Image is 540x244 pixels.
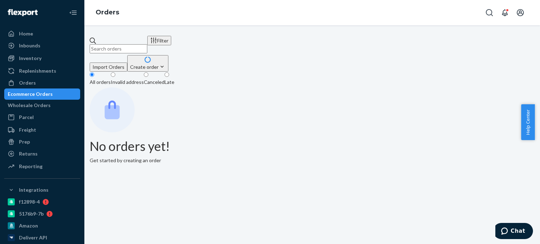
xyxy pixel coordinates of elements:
div: Inbounds [19,42,40,49]
div: 5176b9-7b [19,210,44,217]
a: Home [4,28,80,39]
img: Empty list [90,87,135,132]
div: Orders [19,79,36,86]
input: Late [165,72,169,77]
input: Canceled [144,72,148,77]
h1: No orders yet! [90,139,535,153]
a: Deliverr API [4,232,80,243]
a: Ecommerce Orders [4,88,80,100]
div: Prep [19,138,30,145]
button: Close Navigation [66,6,80,20]
div: Canceled [144,79,165,86]
a: Returns [4,148,80,159]
div: Deliverr API [19,234,47,241]
div: Integrations [19,186,49,193]
button: Open notifications [498,6,512,20]
a: Freight [4,124,80,136]
ol: breadcrumbs [90,2,125,23]
img: Flexport logo [8,9,38,16]
div: Amazon [19,222,38,229]
div: Late [165,79,174,86]
button: Open Search Box [482,6,496,20]
div: Replenishments [19,67,56,74]
a: Reporting [4,161,80,172]
a: 5176b9-7b [4,208,80,219]
div: All orders [90,79,111,86]
a: Parcel [4,112,80,123]
input: Search orders [90,44,147,53]
button: Integrations [4,184,80,196]
a: Inventory [4,53,80,64]
a: Inbounds [4,40,80,51]
div: Invalid address [111,79,144,86]
div: Home [19,30,33,37]
a: Amazon [4,220,80,231]
a: Orders [96,8,119,16]
div: Returns [19,150,38,157]
button: Open account menu [513,6,527,20]
a: Replenishments [4,65,80,77]
iframe: Opens a widget where you can chat to one of our agents [495,223,533,240]
button: Create order [127,55,168,72]
div: Parcel [19,114,34,121]
a: Prep [4,136,80,147]
button: Import Orders [90,62,127,72]
a: Orders [4,77,80,88]
button: Filter [147,36,171,45]
button: Help Center [521,104,535,140]
div: Wholesale Orders [8,102,51,109]
div: Create order [130,63,166,71]
a: f12898-4 [4,196,80,207]
div: f12898-4 [19,198,40,205]
div: Freight [19,126,36,133]
input: Invalid address [111,72,115,77]
p: Get started by creating an order [90,157,535,164]
div: Filter [150,37,168,44]
div: Ecommerce Orders [8,91,53,98]
div: Inventory [19,55,41,62]
div: Reporting [19,163,43,170]
a: Wholesale Orders [4,100,80,111]
input: All orders [90,72,94,77]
